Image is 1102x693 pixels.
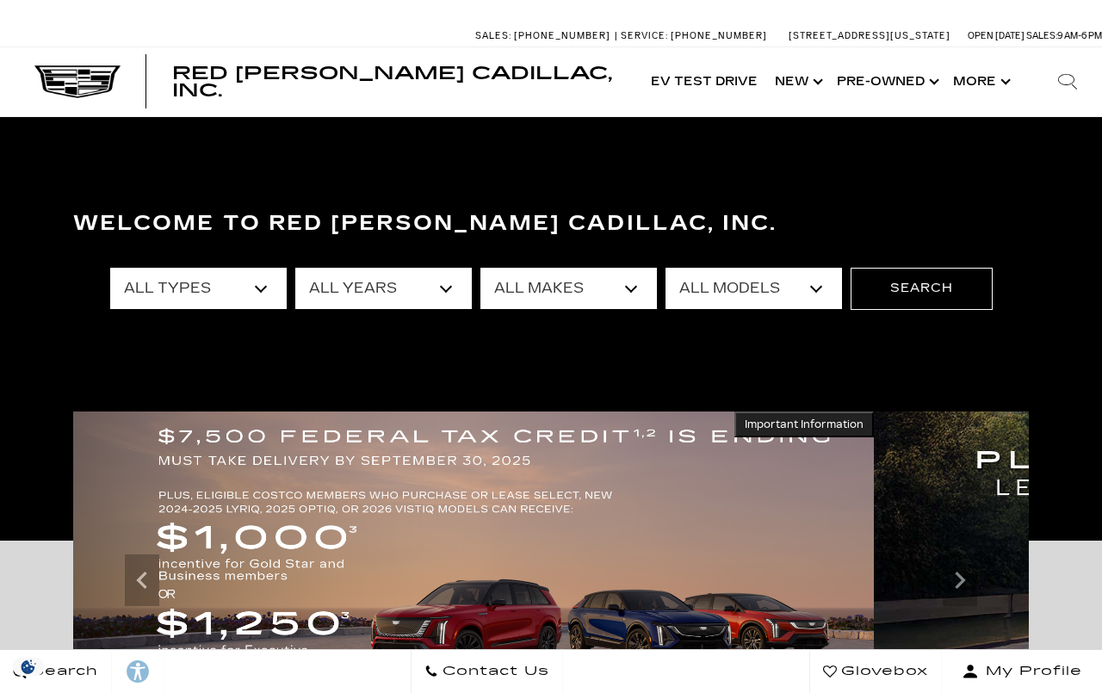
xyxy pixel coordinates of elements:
button: Open user profile menu [942,650,1102,693]
span: Red [PERSON_NAME] Cadillac, Inc. [172,63,612,101]
div: Next [943,554,977,606]
span: My Profile [979,659,1082,684]
a: [STREET_ADDRESS][US_STATE] [789,30,950,41]
a: Red [PERSON_NAME] Cadillac, Inc. [172,65,625,99]
img: Opt-Out Icon [9,658,48,676]
div: Previous [125,554,159,606]
a: Contact Us [411,650,563,693]
span: Contact Us [438,659,549,684]
span: Sales: [475,30,511,41]
img: Cadillac Dark Logo with Cadillac White Text [34,65,121,98]
a: EV Test Drive [642,47,766,116]
a: New [766,47,828,116]
a: Pre-Owned [828,47,944,116]
span: Important Information [745,418,864,431]
a: Service: [PHONE_NUMBER] [615,31,771,40]
span: Service: [621,30,668,41]
h3: Welcome to Red [PERSON_NAME] Cadillac, Inc. [73,207,1029,241]
select: Filter by make [480,268,657,309]
a: Sales: [PHONE_NUMBER] [475,31,615,40]
span: [PHONE_NUMBER] [514,30,610,41]
span: Open [DATE] [968,30,1025,41]
span: Search [27,659,98,684]
select: Filter by year [295,268,472,309]
span: Sales: [1026,30,1057,41]
span: Glovebox [837,659,928,684]
span: 9 AM-6 PM [1057,30,1102,41]
select: Filter by model [666,268,842,309]
select: Filter by type [110,268,287,309]
button: Important Information [734,411,874,437]
a: Glovebox [809,650,942,693]
span: [PHONE_NUMBER] [671,30,767,41]
button: Search [851,268,993,309]
button: More [944,47,1016,116]
section: Click to Open Cookie Consent Modal [9,658,48,676]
